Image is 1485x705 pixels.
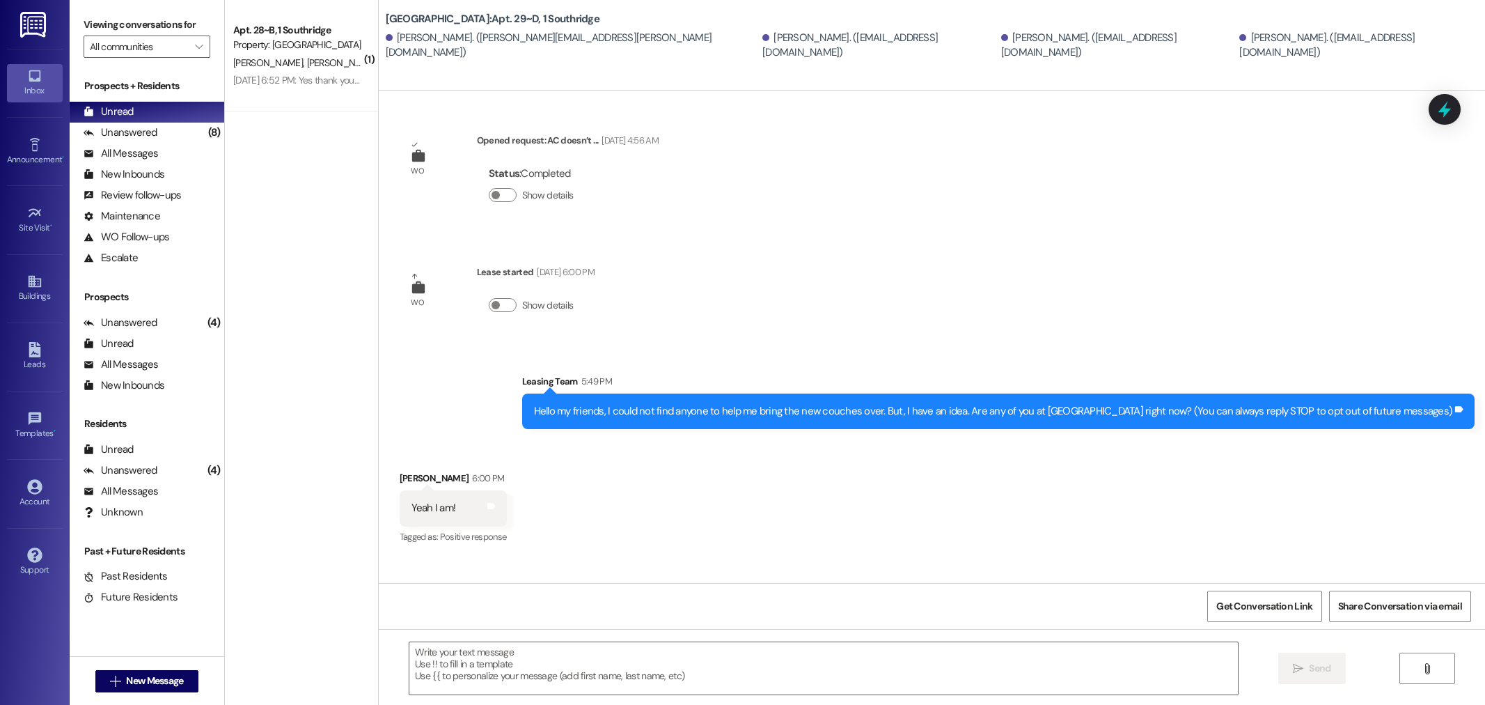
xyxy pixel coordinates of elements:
[84,505,143,520] div: Unknown
[7,270,63,307] a: Buildings
[84,357,158,372] div: All Messages
[400,471,507,490] div: [PERSON_NAME]
[440,531,507,543] span: Positive response
[54,426,56,436] span: •
[84,378,164,393] div: New Inbounds
[233,23,362,38] div: Apt. 28~B, 1 Southridge
[84,590,178,605] div: Future Residents
[1207,591,1321,622] button: Get Conversation Link
[20,12,49,38] img: ResiDesk Logo
[233,74,409,86] div: [DATE] 6:52 PM: Yes thank you for your help!
[1239,31,1475,61] div: [PERSON_NAME]. ([EMAIL_ADDRESS][DOMAIN_NAME])
[400,527,507,547] div: Tagged as:
[84,167,164,182] div: New Inbounds
[1216,599,1312,614] span: Get Conversation Link
[1293,663,1303,674] i: 
[1422,663,1432,674] i: 
[477,265,595,284] div: Lease started
[7,201,63,239] a: Site Visit •
[90,36,188,58] input: All communities
[62,153,64,162] span: •
[1329,591,1471,622] button: Share Conversation via email
[84,146,158,161] div: All Messages
[204,460,224,481] div: (4)
[7,543,63,581] a: Support
[233,56,307,69] span: [PERSON_NAME]
[70,290,224,304] div: Prospects
[386,12,599,26] b: [GEOGRAPHIC_DATA]: Apt. 29~D, 1 Southridge
[411,164,424,178] div: WO
[7,475,63,513] a: Account
[522,188,574,203] label: Show details
[84,230,169,245] div: WO Follow-ups
[205,122,224,144] div: (8)
[84,251,138,265] div: Escalate
[533,265,595,279] div: [DATE] 6:00 PM
[84,188,181,203] div: Review follow-ups
[1338,599,1462,614] span: Share Conversation via email
[84,484,158,499] div: All Messages
[84,336,134,351] div: Unread
[762,31,998,61] div: [PERSON_NAME]. ([EMAIL_ADDRESS][DOMAIN_NAME])
[469,471,504,486] div: 6:00 PM
[386,31,759,61] div: [PERSON_NAME]. ([PERSON_NAME][EMAIL_ADDRESS][PERSON_NAME][DOMAIN_NAME])
[522,298,574,313] label: Show details
[477,133,659,153] div: Opened request: AC doesn’t ...
[1001,31,1236,61] div: [PERSON_NAME]. ([EMAIL_ADDRESS][DOMAIN_NAME])
[95,670,198,692] button: New Message
[84,569,168,584] div: Past Residents
[84,209,160,224] div: Maintenance
[411,295,424,310] div: WO
[110,676,120,687] i: 
[489,166,520,180] b: Status
[489,163,579,185] div: : Completed
[411,501,456,516] div: Yeah I am!
[84,125,157,140] div: Unanswered
[70,79,224,93] div: Prospects + Residents
[70,417,224,431] div: Residents
[534,404,1453,419] div: Hello my friends, I could not find anyone to help me bring the new couches over. But, I have an i...
[84,104,134,119] div: Unread
[84,463,157,478] div: Unanswered
[204,312,224,334] div: (4)
[233,38,362,52] div: Property: [GEOGRAPHIC_DATA]
[1309,661,1330,676] span: Send
[578,374,612,389] div: 5:49 PM
[84,442,134,457] div: Unread
[1278,653,1346,684] button: Send
[126,674,183,688] span: New Message
[7,338,63,375] a: Leads
[7,407,63,444] a: Templates •
[598,133,659,148] div: [DATE] 4:56 AM
[306,56,380,69] span: [PERSON_NAME]
[50,221,52,231] span: •
[7,64,63,102] a: Inbox
[522,374,1475,394] div: Leasing Team
[84,316,157,330] div: Unanswered
[70,544,224,559] div: Past + Future Residents
[84,14,210,36] label: Viewing conversations for
[195,41,203,52] i: 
